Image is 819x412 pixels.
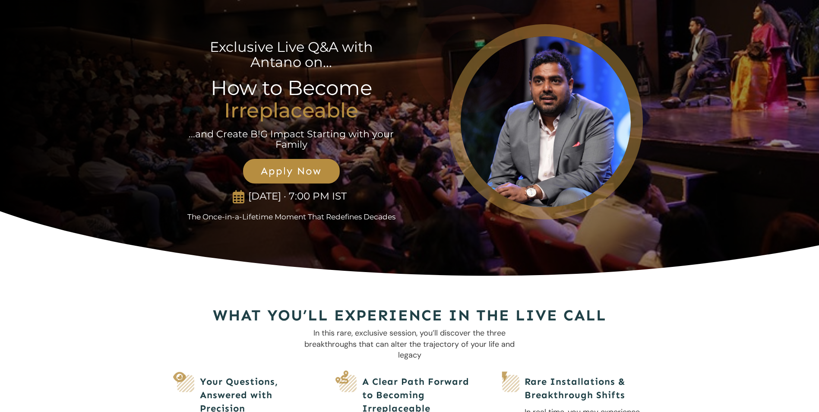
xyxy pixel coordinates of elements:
[303,328,517,361] p: In this rare, exclusive session, you’ll discover the three breakthroughs that can alter the traje...
[253,165,330,177] span: Apply Now
[210,38,373,70] span: Exclusive Live Q&A with Antano on...
[177,212,406,221] p: The Once-in-a-Lifetime Moment That Redefines Decades
[243,159,340,184] a: Apply Now
[245,190,351,203] p: [DATE] · 7:00 PM IST
[188,129,395,150] p: ...and Create B!G Impact Starting with your Family
[224,98,358,123] strong: Irreplaceable
[525,375,642,402] h5: Rare Installations & Breakthrough Shifts
[211,76,372,100] span: How to Become
[177,304,642,327] h2: What You’ll Experience in the Live Call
